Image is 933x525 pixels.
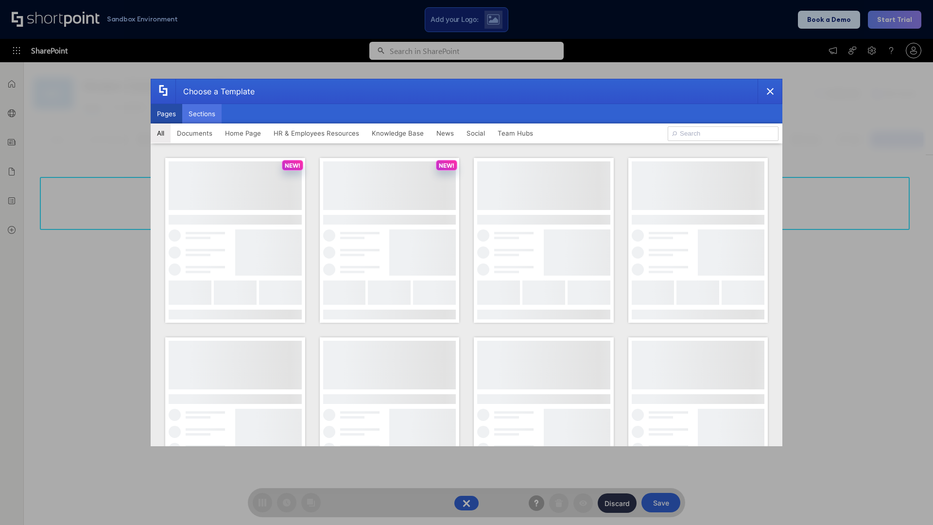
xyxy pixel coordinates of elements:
button: Social [460,123,491,143]
div: template selector [151,79,782,446]
iframe: Chat Widget [884,478,933,525]
button: News [430,123,460,143]
button: Sections [182,104,222,123]
p: NEW! [439,162,454,169]
p: NEW! [285,162,300,169]
button: Knowledge Base [365,123,430,143]
button: Documents [171,123,219,143]
button: Home Page [219,123,267,143]
div: Choose a Template [175,79,255,104]
input: Search [668,126,778,141]
button: Pages [151,104,182,123]
button: All [151,123,171,143]
button: HR & Employees Resources [267,123,365,143]
button: Team Hubs [491,123,539,143]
